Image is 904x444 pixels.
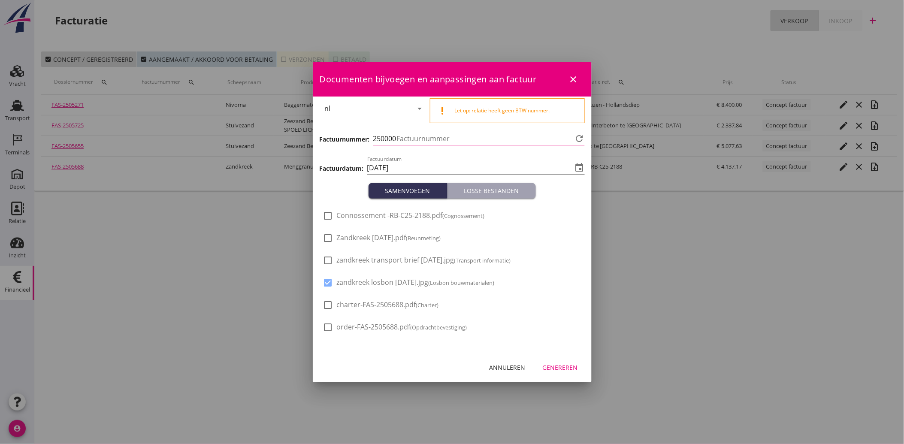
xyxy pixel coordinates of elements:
[451,186,532,195] div: Losse bestanden
[447,183,536,199] button: Losse bestanden
[416,301,439,309] small: (Charter)
[337,300,439,309] span: charter-FAS-2505688.pdf
[325,105,331,112] div: nl
[367,161,573,175] input: Factuurdatum
[373,133,396,144] span: 250000
[454,257,511,264] small: (Transport informatie)
[372,186,444,195] div: Samenvoegen
[574,163,585,173] i: event
[411,323,467,331] small: (Opdrachtbevestiging)
[313,62,592,97] div: Documenten bijvoegen en aanpassingen aan factuur
[337,278,495,287] span: zandkreek losbon [DATE].jpg
[454,107,577,115] div: Let op: relatie heeft geen BTW nummer.
[490,363,526,372] div: Annuleren
[568,74,579,85] i: close
[369,183,447,199] button: Samenvoegen
[414,103,425,114] i: arrow_drop_down
[320,135,370,144] h3: Factuurnummer:
[397,132,573,145] input: Factuurnummer
[337,323,467,332] span: order-FAS-2505688.pdf
[543,363,578,372] div: Genereren
[337,211,485,220] span: Connossement -RB-C25-2188.pdf
[429,279,495,287] small: (Losbon bouwmaterialen)
[483,360,532,375] button: Annuleren
[574,133,585,144] i: refresh
[337,233,441,242] span: Zandkreek [DATE].pdf
[320,164,364,173] h3: Factuurdatum:
[443,212,485,220] small: (Cognossement)
[337,256,511,265] span: zandkreek transport brief [DATE].jpg
[437,106,447,116] i: priority_high
[536,360,585,375] button: Genereren
[406,234,441,242] small: (Beunmeting)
